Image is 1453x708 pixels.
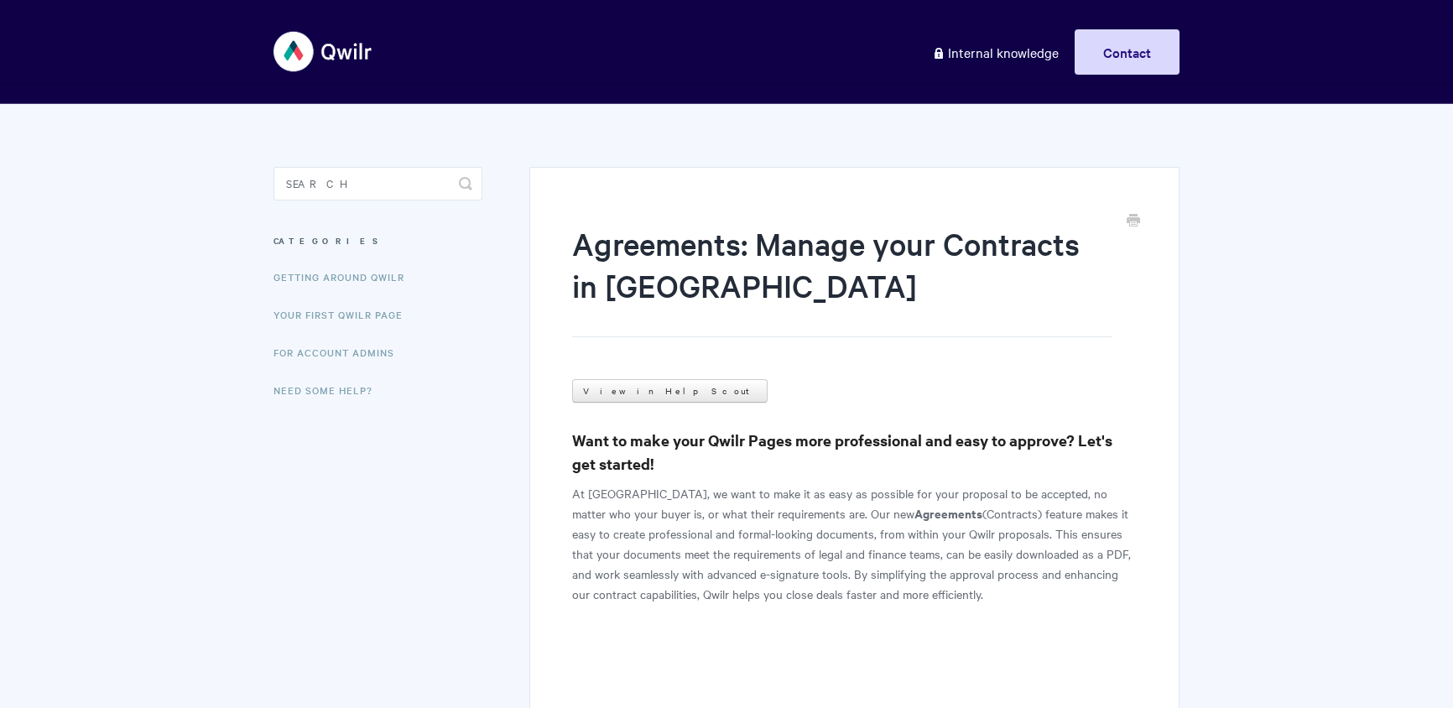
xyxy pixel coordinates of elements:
a: For Account Admins [273,336,407,369]
a: Internal knowledge [919,29,1071,75]
a: Getting Around Qwilr [273,260,417,294]
p: At [GEOGRAPHIC_DATA], we want to make it as easy as possible for your proposal to be accepted, no... [572,483,1137,604]
a: View in Help Scout [572,379,768,403]
input: Search [273,167,482,200]
a: Print this Article [1127,212,1140,231]
b: Agreements [914,504,982,522]
h3: Categories [273,226,482,256]
a: Contact [1075,29,1180,75]
img: Qwilr Help Center [273,20,373,83]
h3: Want to make your Qwilr Pages more professional and easy to approve? Let's get started! [572,429,1137,476]
h1: Agreements: Manage your Contracts in [GEOGRAPHIC_DATA] [572,222,1112,337]
a: Your First Qwilr Page [273,298,415,331]
a: Need Some Help? [273,373,385,407]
